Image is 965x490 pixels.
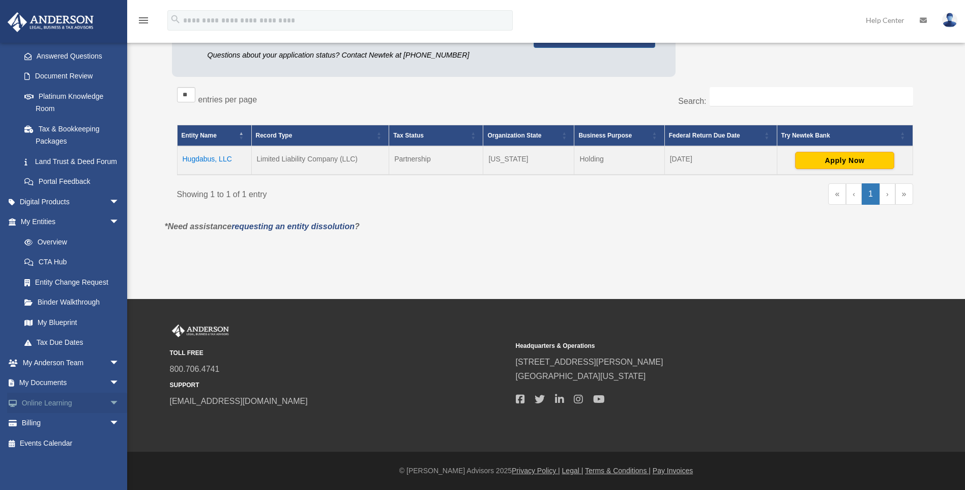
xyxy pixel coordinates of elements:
small: Headquarters & Operations [516,341,855,351]
a: Binder Walkthrough [14,292,130,313]
a: Terms & Conditions | [585,467,651,475]
td: Hugdabus, LLC [177,146,251,175]
a: Pay Invoices [653,467,693,475]
a: Last [895,183,913,205]
span: Entity Name [182,132,217,139]
a: [EMAIL_ADDRESS][DOMAIN_NAME] [170,397,308,405]
td: Partnership [389,146,483,175]
p: Questions about your application status? Contact Newtek at [PHONE_NUMBER] [208,49,518,62]
span: Business Purpose [578,132,632,139]
a: CTA Hub [14,252,130,273]
span: arrow_drop_down [109,352,130,373]
span: Federal Return Due Date [669,132,740,139]
em: *Need assistance ? [165,222,360,231]
a: Billingarrow_drop_down [7,413,135,433]
small: SUPPORT [170,380,509,391]
div: Showing 1 to 1 of 1 entry [177,183,538,202]
th: Record Type: Activate to sort [251,125,389,146]
a: Platinum Knowledge Room [14,86,135,119]
td: Holding [574,146,664,175]
a: Overview [14,232,125,252]
td: [DATE] [664,146,777,175]
span: arrow_drop_down [109,393,130,414]
th: Entity Name: Activate to invert sorting [177,125,251,146]
a: 1 [862,183,880,205]
a: My Documentsarrow_drop_down [7,373,135,393]
label: Search: [678,97,706,105]
img: Anderson Advisors Platinum Portal [170,324,231,338]
a: Digital Productsarrow_drop_down [7,192,135,212]
a: Entity Change Request [14,272,130,292]
i: menu [137,14,150,26]
span: arrow_drop_down [109,212,130,233]
a: My Anderson Teamarrow_drop_down [7,352,135,373]
a: My Blueprint [14,312,130,333]
a: menu [137,18,150,26]
a: Tax & Bookkeeping Packages [14,119,135,151]
span: Record Type [256,132,293,139]
a: Previous [846,183,862,205]
span: arrow_drop_down [109,373,130,394]
a: First [828,183,846,205]
div: © [PERSON_NAME] Advisors 2025 [127,465,965,477]
span: Organization State [487,132,541,139]
th: Try Newtek Bank : Activate to sort [777,125,913,146]
span: Tax Status [393,132,424,139]
img: Anderson Advisors Platinum Portal [5,12,97,32]
a: [STREET_ADDRESS][PERSON_NAME] [516,358,663,366]
a: Legal | [562,467,583,475]
a: My Entitiesarrow_drop_down [7,212,130,232]
th: Business Purpose: Activate to sort [574,125,664,146]
button: Apply Now [795,152,894,169]
a: Next [880,183,895,205]
th: Tax Status: Activate to sort [389,125,483,146]
a: Portal Feedback [14,172,135,192]
a: Online Learningarrow_drop_down [7,393,135,413]
th: Organization State: Activate to sort [483,125,574,146]
span: arrow_drop_down [109,413,130,434]
td: Limited Liability Company (LLC) [251,146,389,175]
i: search [170,14,181,25]
a: Events Calendar [7,433,135,453]
img: User Pic [942,13,957,28]
a: [GEOGRAPHIC_DATA][US_STATE] [516,372,646,380]
a: requesting an entity dissolution [231,222,355,231]
a: 800.706.4741 [170,365,220,373]
a: Tax Due Dates [14,333,130,353]
span: arrow_drop_down [109,192,130,212]
th: Federal Return Due Date: Activate to sort [664,125,777,146]
a: Land Trust & Deed Forum [14,151,135,172]
a: Answered Questions [14,46,135,66]
a: Privacy Policy | [512,467,560,475]
div: Try Newtek Bank [781,129,897,142]
a: Document Review [14,66,135,87]
td: [US_STATE] [483,146,574,175]
label: entries per page [198,95,257,104]
small: TOLL FREE [170,348,509,359]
